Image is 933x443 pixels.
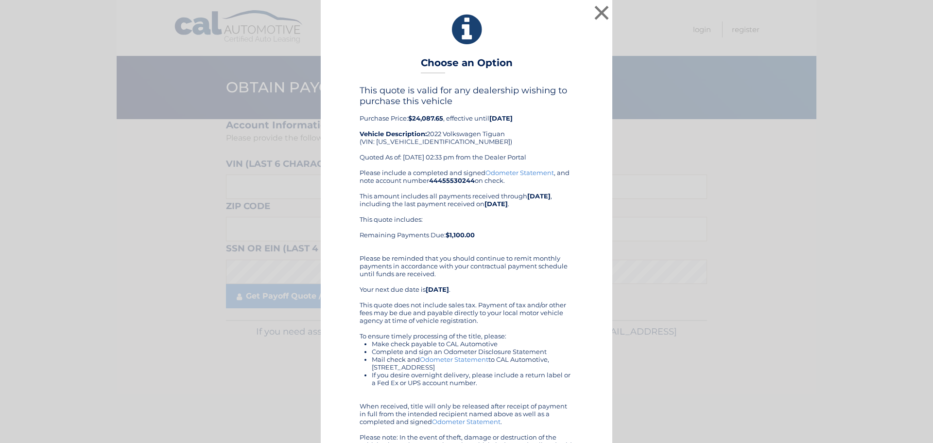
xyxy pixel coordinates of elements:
[360,85,573,169] div: Purchase Price: , effective until 2022 Volkswagen Tiguan (VIN: [US_VEHICLE_IDENTIFICATION_NUMBER]...
[360,130,427,138] strong: Vehicle Description:
[421,57,513,74] h3: Choose an Option
[484,200,508,208] b: [DATE]
[446,231,475,239] b: $1,100.00
[485,169,554,177] a: Odometer Statement
[429,177,475,184] b: 44455530244
[372,371,573,387] li: If you desire overnight delivery, please include a return label or a Fed Ex or UPS account number.
[360,215,573,247] div: This quote includes: Remaining Payments Due:
[592,3,611,22] button: ×
[372,340,573,348] li: Make check payable to CAL Automotive
[527,192,551,200] b: [DATE]
[426,285,449,293] b: [DATE]
[432,418,501,425] a: Odometer Statement
[360,85,573,106] h4: This quote is valid for any dealership wishing to purchase this vehicle
[372,355,573,371] li: Mail check and to CAL Automotive, [STREET_ADDRESS]
[489,114,513,122] b: [DATE]
[408,114,443,122] b: $24,087.65
[420,355,488,363] a: Odometer Statement
[372,348,573,355] li: Complete and sign an Odometer Disclosure Statement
